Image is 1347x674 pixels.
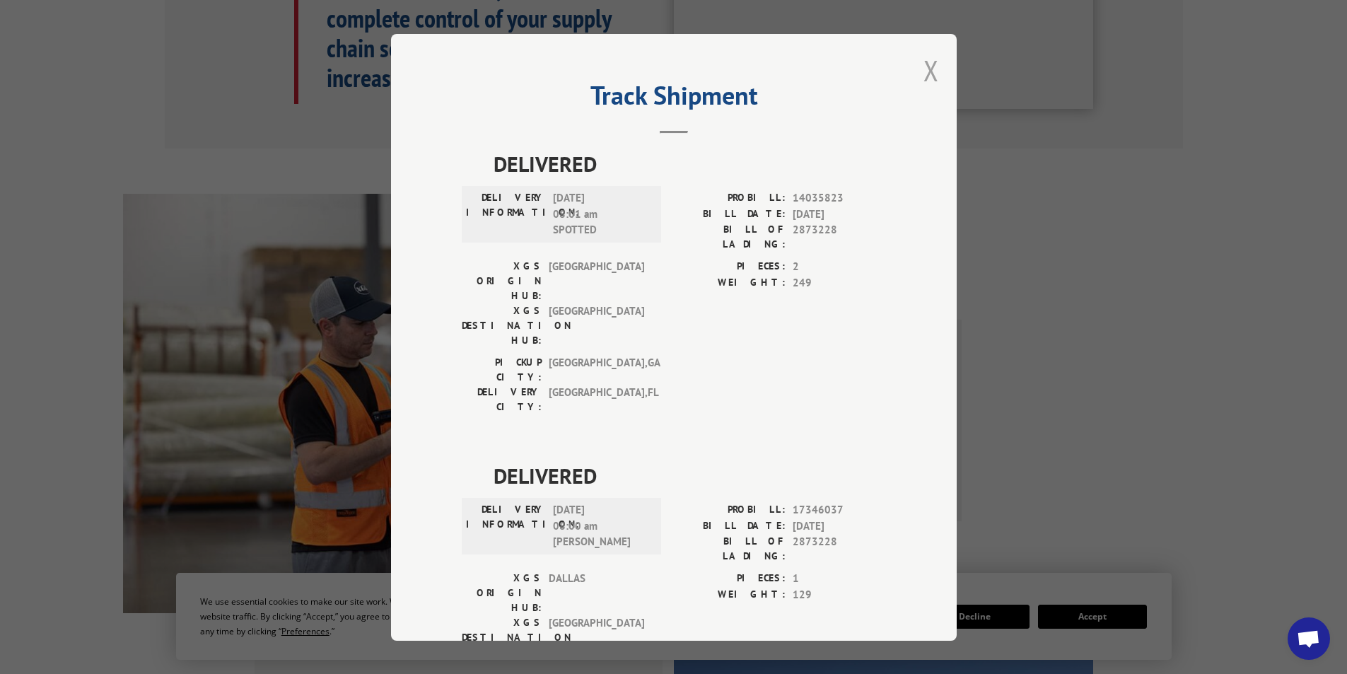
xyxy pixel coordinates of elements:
span: 14035823 [793,190,886,207]
label: XGS DESTINATION HUB: [462,615,542,660]
label: PROBILL: [674,502,786,518]
span: [GEOGRAPHIC_DATA] [549,303,644,348]
span: 1 [793,571,886,587]
span: DELIVERED [494,460,886,492]
label: WEIGHT: [674,274,786,291]
label: PIECES: [674,259,786,275]
span: [GEOGRAPHIC_DATA] [549,259,644,303]
h2: Track Shipment [462,86,886,112]
span: [DATE] [793,206,886,222]
label: DELIVERY CITY: [462,385,542,414]
span: DELIVERED [494,148,886,180]
button: Close modal [923,52,939,89]
label: XGS ORIGIN HUB: [462,259,542,303]
label: DELIVERY INFORMATION: [466,502,546,550]
span: [GEOGRAPHIC_DATA] , GA [549,355,644,385]
label: PROBILL: [674,190,786,207]
span: 2873228 [793,534,886,564]
label: BILL OF LADING: [674,222,786,252]
span: [DATE] [793,518,886,534]
div: Open chat [1288,617,1330,660]
label: BILL OF LADING: [674,534,786,564]
label: DELIVERY INFORMATION: [466,190,546,238]
span: [DATE] 08:00 am [PERSON_NAME] [553,502,648,550]
label: WEIGHT: [674,586,786,603]
span: [GEOGRAPHIC_DATA] [549,615,644,660]
span: 17346037 [793,502,886,518]
span: 2873228 [793,222,886,252]
span: 249 [793,274,886,291]
span: DALLAS [549,571,644,615]
label: BILL DATE: [674,518,786,534]
label: PICKUP CITY: [462,355,542,385]
span: 2 [793,259,886,275]
label: BILL DATE: [674,206,786,222]
span: [DATE] 08:01 am SPOTTED [553,190,648,238]
label: XGS ORIGIN HUB: [462,571,542,615]
label: XGS DESTINATION HUB: [462,303,542,348]
label: PIECES: [674,571,786,587]
span: [GEOGRAPHIC_DATA] , FL [549,385,644,414]
span: 129 [793,586,886,603]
